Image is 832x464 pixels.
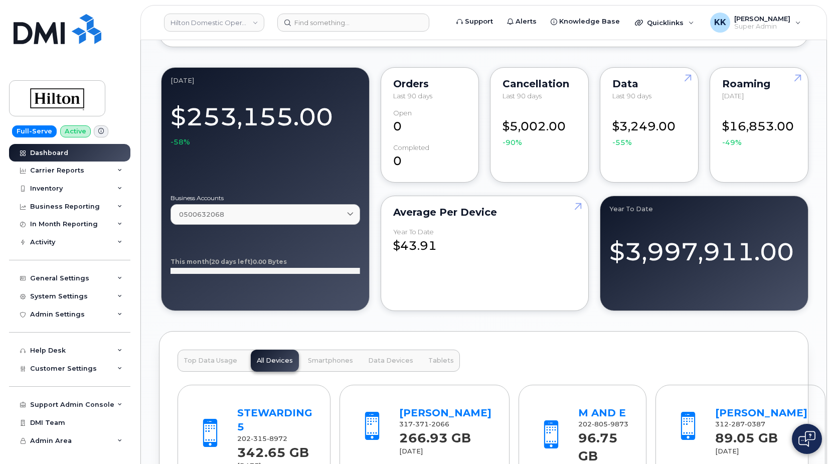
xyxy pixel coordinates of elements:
a: M AND E [578,407,626,419]
div: $3,249.00 [612,109,686,148]
label: Business Accounts [171,195,360,201]
span: 202 [237,435,287,442]
strong: 266.93 GB [399,425,471,445]
span: [PERSON_NAME] [734,15,790,23]
strong: 342.65 GB [237,439,309,460]
span: Last 90 days [393,92,432,100]
span: 9873 [608,420,628,428]
a: [PERSON_NAME] [715,407,807,419]
div: Roaming [722,80,796,88]
button: Smartphones [302,350,359,372]
span: 8972 [267,435,287,442]
div: Year to Date [609,205,799,213]
div: Open [393,109,412,117]
tspan: This month [171,258,209,265]
strong: 89.05 GB [715,425,778,445]
div: [DATE] [399,447,491,456]
tspan: (20 days left) [209,258,253,265]
span: -55% [612,137,632,147]
div: $3,997,911.00 [609,225,799,269]
span: 0387 [745,420,765,428]
span: 2066 [429,420,449,428]
span: Tablets [428,357,454,365]
div: August 2025 [171,77,360,85]
span: Super Admin [734,23,790,31]
a: Knowledge Base [544,12,627,32]
div: Cancellation [503,80,576,88]
span: 287 [729,420,745,428]
tspan: 0.00 Bytes [253,258,287,265]
div: $16,853.00 [722,109,796,148]
span: Quicklinks [647,19,684,27]
span: 312 [715,420,765,428]
span: Last 90 days [612,92,651,100]
a: Alerts [500,12,544,32]
span: [DATE] [722,92,744,100]
div: $253,155.00 [171,97,360,147]
input: Find something... [277,14,429,32]
a: Hilton Domestic Operating Company Inc [164,14,264,32]
div: Average per Device [393,208,577,216]
div: 0 [393,109,467,135]
div: $5,002.00 [503,109,576,148]
span: -49% [722,137,742,147]
div: 0 [393,144,467,170]
div: completed [393,144,429,151]
span: Smartphones [308,357,353,365]
div: Year to Date [393,228,434,236]
img: Open chat [798,431,815,447]
span: 805 [592,420,608,428]
a: 0500632068 [171,204,360,225]
span: 317 [399,420,449,428]
span: 371 [413,420,429,428]
span: Support [465,17,493,27]
div: Orders [393,80,467,88]
button: Data Devices [362,350,419,372]
span: Last 90 days [503,92,542,100]
strong: 96.75 GB [578,425,618,463]
a: [PERSON_NAME] [399,407,491,419]
span: Knowledge Base [559,17,620,27]
div: [DATE] [715,447,807,456]
div: Kristin Kammer-Grossman [703,13,808,33]
span: Alerts [516,17,537,27]
div: Quicklinks [628,13,701,33]
span: 0500632068 [179,210,224,219]
div: Data [612,80,686,88]
button: Top Data Usage [178,350,243,372]
a: Support [449,12,500,32]
span: 315 [251,435,267,442]
div: $43.91 [393,228,577,254]
span: Data Devices [368,357,413,365]
a: STEWARDING 5 [237,407,312,433]
span: -90% [503,137,522,147]
span: 202 [578,420,628,428]
span: -58% [171,137,190,147]
span: Top Data Usage [184,357,237,365]
button: Tablets [422,350,460,372]
span: KK [714,17,726,29]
